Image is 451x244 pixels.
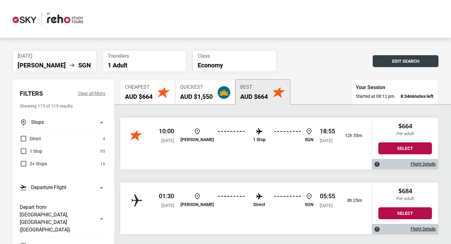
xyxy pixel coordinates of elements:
button: Depart from [GEOGRAPHIC_DATA], [GEOGRAPHIC_DATA] ([GEOGRAPHIC_DATA]) [20,200,105,237]
span: 95 [100,147,105,155]
button: Stops [20,115,105,130]
p: [PERSON_NAME] [180,137,214,142]
p: SGN [305,202,314,207]
p: SGN [305,137,314,142]
a: Flight Details [411,226,436,232]
button: Edit Search [373,55,438,67]
h3: Your Session [356,84,433,91]
label: Direct [20,135,41,142]
h2: AUD $1,550 [180,93,213,100]
p: 05:55 [320,192,335,200]
span: Best [240,84,268,90]
h3: Departure Flight [31,184,66,191]
img: APG Network [130,194,143,207]
p: 1 Stop [253,137,266,142]
h2: $664 [378,122,432,130]
span: [DATE] [320,203,333,208]
div: Flight Details [372,159,438,169]
img: Jetstar [130,129,143,142]
a: Flight Details [411,162,436,167]
span: [DATE] [161,138,174,143]
span: Quickest [180,84,213,90]
span: Started at 08:12 pm [356,93,394,99]
span: Cheapest [125,84,153,90]
p: 12h 55m [340,133,362,138]
p: Direct [253,202,265,207]
p: [PERSON_NAME] [180,202,214,207]
p: 01:30 [159,192,174,200]
p: 18:55 [320,127,335,135]
h2: AUD $664 [240,93,268,100]
h3: Depart from [GEOGRAPHIC_DATA], [GEOGRAPHIC_DATA] ([GEOGRAPHIC_DATA]) [20,204,94,234]
h2: Filters [20,90,43,97]
span: 1 Stop [30,147,42,155]
button: Select [378,207,432,219]
span: [DATE] [18,53,91,59]
p: Per adult [378,131,432,136]
p: 8h 25m [340,198,362,203]
h2: $684 [378,187,432,195]
label: 2+ Stops [20,160,47,167]
span: Direct [30,135,41,142]
span: 8:34 [401,94,409,99]
strong: minutes left [401,93,433,99]
span: [DATE] [320,138,333,143]
span: Travellers [108,53,182,59]
span: 4 [103,135,105,142]
label: 1 Stop [20,147,42,155]
div: Flight Details [372,224,438,234]
button: Select [378,142,432,154]
h3: Stops [31,119,44,126]
p: 10:00 [159,127,174,135]
span: 2+ Stops [30,160,47,167]
span: 16 [100,160,105,167]
p: Showing 115 of 115 results [20,102,105,110]
li: [PERSON_NAME] [18,61,66,69]
div: APG Network 01:30 [DATE] [PERSON_NAME] Direct SGN 05:55 [DATE] 8h 25m [120,183,372,234]
p: Per adult [378,196,432,201]
p: 1 Adult [108,61,182,69]
span: Class [198,53,272,59]
span: [DATE] [161,203,174,208]
h2: AUD $664 [125,93,153,100]
li: SGN [78,61,91,69]
button: Clear all filters [78,90,105,97]
button: Departure Flight [20,180,105,195]
p: Economy [198,61,272,69]
div: Jetstar 10:00 [DATE] [PERSON_NAME] 1 Stop SGN 18:55 [DATE] 12h 55m [120,118,372,169]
